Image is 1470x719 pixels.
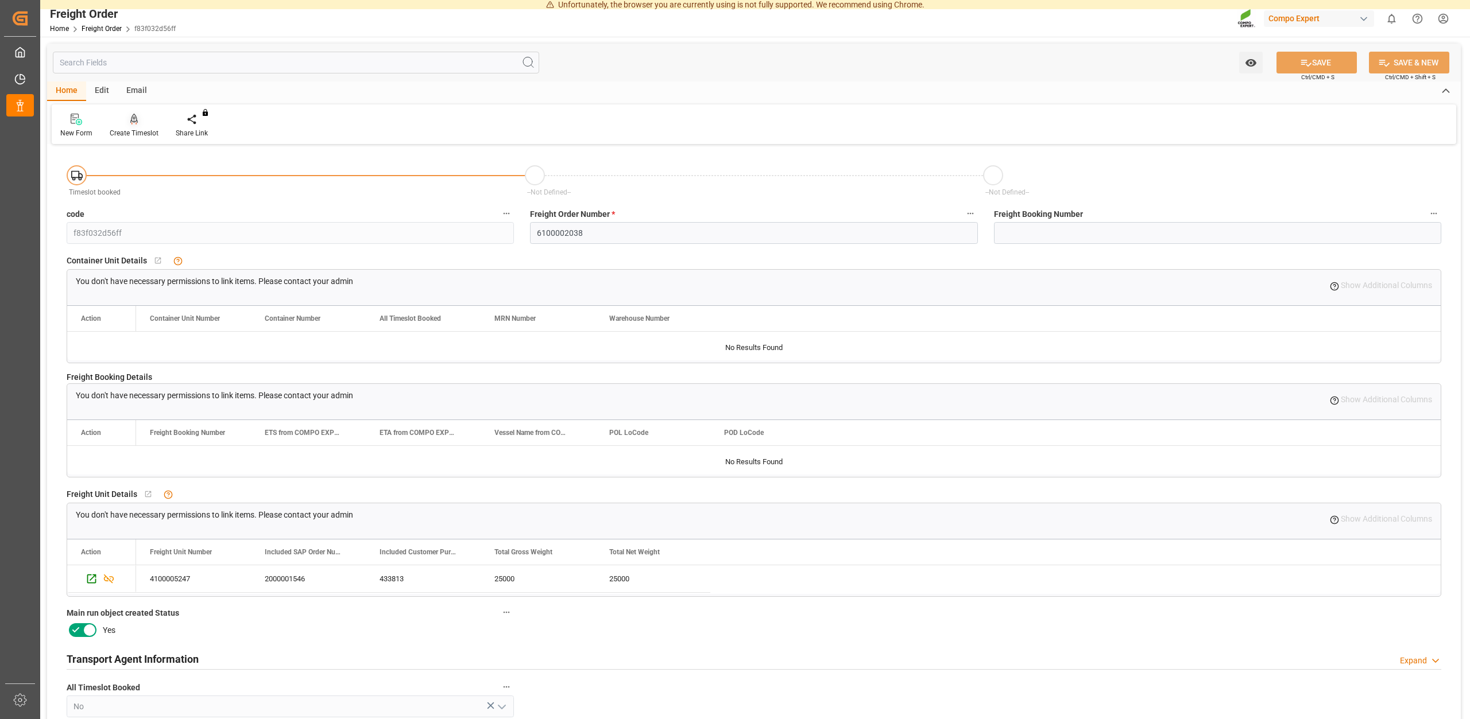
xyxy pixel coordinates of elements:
[609,429,648,437] span: POL LoCode
[67,651,199,667] h2: Transport Agent Information
[994,208,1083,220] span: Freight Booking Number
[67,371,152,383] span: Freight Booking Details
[265,548,342,556] span: Included SAP Order Number
[76,509,353,521] p: You don't have necessary permissions to link items. Please contact your admin
[136,565,251,592] div: 4100005247
[609,314,670,322] span: Warehouse Number
[265,429,342,437] span: ETS from COMPO EXPERT
[47,81,86,101] div: Home
[150,314,220,322] span: Container Unit Number
[118,81,156,101] div: Email
[1237,9,1256,29] img: Screenshot%202023-09-29%20at%2010.02.21.png_1712312052.png
[380,548,457,556] span: Included Customer Purchase Order Numbers
[67,565,136,593] div: Press SPACE to select this row.
[81,548,101,556] div: Action
[150,548,212,556] span: Freight Unit Number
[81,314,101,322] div: Action
[50,25,69,33] a: Home
[76,275,353,287] p: You don't have necessary permissions to link items. Please contact your admin
[67,682,140,694] span: All Timeslot Booked
[527,188,571,196] span: --Not Defined--
[82,25,122,33] a: Freight Order
[595,565,710,592] div: 25000
[499,206,514,221] button: code
[1426,206,1441,221] button: Freight Booking Number
[494,314,536,322] span: MRN Number
[60,128,92,138] div: New Form
[265,314,320,322] span: Container Number
[67,255,147,267] span: Container Unit Details
[136,565,710,593] div: Press SPACE to select this row.
[380,314,441,322] span: All Timeslot Booked
[53,52,539,73] input: Search Fields
[1301,73,1334,81] span: Ctrl/CMD + S
[251,565,366,592] div: 2000001546
[69,188,121,196] span: Timeslot booked
[963,206,978,221] button: Freight Order Number *
[1385,73,1436,81] span: Ctrl/CMD + Shift + S
[380,429,457,437] span: ETA from COMPO EXPERT
[1369,52,1449,73] button: SAVE & NEW
[86,81,118,101] div: Edit
[103,624,115,636] span: Yes
[1276,52,1357,73] button: SAVE
[609,548,660,556] span: Total Net Weight
[67,488,137,500] span: Freight Unit Details
[493,698,510,716] button: open menu
[494,429,571,437] span: Vessel Name from COMPO EXPERT
[50,5,176,22] div: Freight Order
[1405,6,1430,32] button: Help Center
[110,128,158,138] div: Create Timeslot
[494,548,552,556] span: Total Gross Weight
[1239,52,1263,73] button: open menu
[499,605,514,620] button: Main run object created Status
[67,607,179,619] span: Main run object created Status
[1264,7,1379,29] button: Compo Expert
[499,679,514,694] button: All Timeslot Booked
[1400,655,1427,667] div: Expand
[150,429,225,437] span: Freight Booking Number
[76,390,353,402] p: You don't have necessary permissions to link items. Please contact your admin
[724,429,764,437] span: POD LoCode
[985,188,1029,196] span: --Not Defined--
[530,208,615,220] span: Freight Order Number
[366,565,481,592] div: 433813
[1264,10,1374,27] div: Compo Expert
[67,208,84,220] span: code
[481,565,595,592] div: 25000
[81,429,101,437] div: Action
[1379,6,1405,32] button: show 0 new notifications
